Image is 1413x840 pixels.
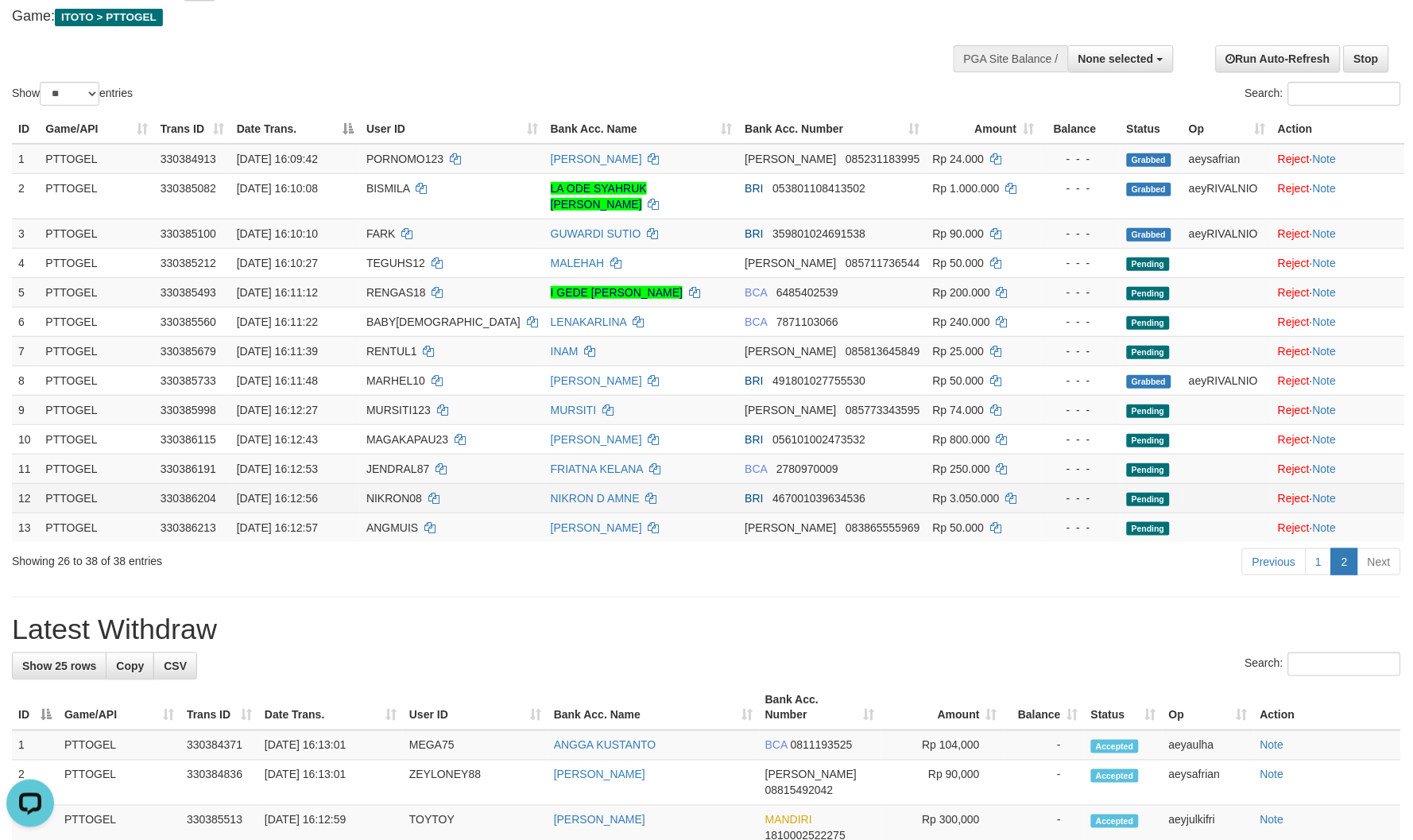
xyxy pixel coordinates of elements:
[6,6,54,54] button: Open LiveChat chat widget
[39,454,154,483] td: PTTOGEL
[161,345,216,358] span: 330385679
[1127,405,1170,418] span: Pending
[40,82,99,106] select: Showentries
[237,257,318,269] span: [DATE] 16:10:27
[773,433,866,446] span: Copy 056101002473532 to clipboard
[551,153,642,165] a: [PERSON_NAME]
[1272,144,1405,174] td: ·
[745,463,768,475] span: BCA
[846,257,919,269] span: Copy 085711736544 to clipboard
[366,345,417,358] span: RENTUL1
[933,286,990,299] span: Rp 200.000
[1127,522,1170,536] span: Pending
[881,761,1004,806] td: Rp 90,000
[551,404,597,416] a: MURSITI
[237,433,318,446] span: [DATE] 16:12:43
[39,144,154,174] td: PTTOGEL
[1183,219,1272,248] td: aeyRIVALNIO
[1313,404,1337,416] a: Note
[846,404,919,416] span: Copy 085773343595 to clipboard
[12,248,39,277] td: 4
[1183,366,1272,395] td: aeyRIVALNIO
[1047,180,1114,196] div: - - -
[1278,345,1310,358] a: Reject
[1242,548,1306,575] a: Previous
[1306,548,1333,575] a: 1
[933,374,985,387] span: Rp 50.000
[366,182,409,195] span: BISMILA
[1245,82,1401,106] label: Search:
[12,219,39,248] td: 3
[1260,739,1284,752] a: Note
[1004,761,1085,806] td: -
[12,685,58,730] th: ID: activate to sort column descending
[1163,761,1254,806] td: aeysafrian
[1278,492,1310,505] a: Reject
[161,286,216,299] span: 330385493
[237,286,318,299] span: [DATE] 16:11:12
[745,492,764,505] span: BRI
[745,227,764,240] span: BRI
[933,227,985,240] span: Rp 90.000
[1313,153,1337,165] a: Note
[12,730,58,761] td: 1
[1047,373,1114,389] div: - - -
[881,685,1004,730] th: Amount: activate to sort column ascending
[58,761,180,806] td: PTTOGEL
[58,730,180,761] td: PTTOGEL
[237,182,318,195] span: [DATE] 16:10:08
[12,513,39,542] td: 13
[1278,257,1310,269] a: Reject
[1047,520,1114,536] div: - - -
[258,685,403,730] th: Date Trans.: activate to sort column ascending
[927,114,1041,144] th: Amount: activate to sort column ascending
[366,286,426,299] span: RENGAS18
[106,652,154,679] a: Copy
[12,547,577,569] div: Showing 26 to 38 of 38 entries
[1047,314,1114,330] div: - - -
[366,153,443,165] span: PORNOMO123
[745,315,768,328] span: BCA
[765,784,834,797] span: Copy 08815492042 to clipboard
[1313,315,1337,328] a: Note
[1288,82,1401,106] input: Search:
[1278,404,1310,416] a: Reject
[366,315,521,328] span: BABY[DEMOGRAPHIC_DATA]
[39,395,154,424] td: PTTOGEL
[55,9,163,26] span: ITOTO > PTTOGEL
[39,483,154,513] td: PTTOGEL
[237,463,318,475] span: [DATE] 16:12:53
[12,277,39,307] td: 5
[12,9,926,25] h4: Game:
[1272,454,1405,483] td: ·
[1313,521,1337,534] a: Note
[773,374,866,387] span: Copy 491801027755530 to clipboard
[551,315,627,328] a: LENAKARLINA
[954,45,1068,72] div: PGA Site Balance /
[765,814,812,826] span: MANDIRI
[933,345,985,358] span: Rp 25.000
[39,424,154,454] td: PTTOGEL
[1344,45,1389,72] a: Stop
[161,374,216,387] span: 330385733
[366,492,422,505] span: NIKRON08
[161,153,216,165] span: 330384913
[1272,248,1405,277] td: ·
[12,395,39,424] td: 9
[1127,316,1170,330] span: Pending
[933,257,985,269] span: Rp 50.000
[1127,463,1170,477] span: Pending
[12,424,39,454] td: 10
[776,315,838,328] span: Copy 7871103066 to clipboard
[1313,433,1337,446] a: Note
[1278,433,1310,446] a: Reject
[39,248,154,277] td: PTTOGEL
[1127,257,1170,271] span: Pending
[1127,434,1170,447] span: Pending
[12,483,39,513] td: 12
[1331,548,1358,575] a: 2
[1357,548,1401,575] a: Next
[161,315,216,328] span: 330385560
[551,374,642,387] a: [PERSON_NAME]
[1278,286,1310,299] a: Reject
